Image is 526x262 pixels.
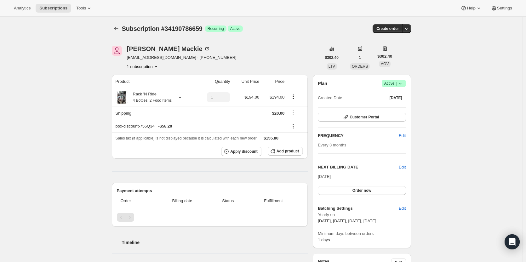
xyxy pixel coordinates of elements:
[318,219,376,223] span: [DATE], [DATE], [DATE], [DATE]
[399,133,406,139] span: Edit
[395,203,409,214] button: Edit
[156,198,208,204] span: Billing date
[212,198,244,204] span: Status
[268,147,303,156] button: Add product
[117,188,303,194] h2: Payment attempts
[359,55,361,60] span: 1
[127,54,237,61] span: [EMAIL_ADDRESS][DOMAIN_NAME] · [PHONE_NUMBER]
[318,237,330,242] span: 1 days
[325,55,339,60] span: $302.40
[497,6,512,11] span: Settings
[329,64,335,69] span: LTV
[318,80,327,87] h2: Plan
[355,53,365,62] button: 1
[196,75,232,88] th: Quantity
[318,205,399,212] h6: Batching Settings
[112,46,122,56] span: Jennifer Mackie
[208,26,224,31] span: Recurring
[376,26,399,31] span: Create order
[381,62,389,66] span: AOV
[377,53,392,60] span: $302.40
[318,212,406,218] span: Yearly on
[457,4,485,13] button: Help
[373,24,403,33] button: Create order
[36,4,71,13] button: Subscriptions
[248,198,299,204] span: Fulfillment
[116,136,258,140] span: Sales tax (if applicable) is not displayed because it is calculated with each new order.
[487,4,516,13] button: Settings
[112,106,196,120] th: Shipping
[127,46,210,52] div: [PERSON_NAME] Mackie
[128,91,172,104] div: Rack 'N Ride
[399,164,406,170] button: Edit
[117,194,155,208] th: Order
[318,164,399,170] h2: NEXT BILLING DATE
[133,98,172,103] small: 4 Bottles, 2 Food Items
[318,231,406,237] span: Minimum days between orders
[399,205,406,212] span: Edit
[505,234,520,249] div: Open Intercom Messenger
[396,81,397,86] span: |
[14,6,31,11] span: Analytics
[232,75,261,88] th: Unit Price
[390,95,402,100] span: [DATE]
[158,123,172,129] span: - $58.20
[288,93,298,100] button: Product actions
[467,6,475,11] span: Help
[318,113,406,122] button: Customer Portal
[395,131,409,141] button: Edit
[117,213,303,222] nav: Pagination
[277,149,299,154] span: Add product
[112,24,121,33] button: Subscriptions
[127,63,159,70] button: Product actions
[72,4,96,13] button: Tools
[352,188,371,193] span: Order now
[386,94,406,102] button: [DATE]
[244,95,259,100] span: $194.00
[122,239,308,246] h2: Timeline
[350,115,379,120] span: Customer Portal
[221,147,261,156] button: Apply discount
[39,6,67,11] span: Subscriptions
[318,143,346,147] span: Every 3 months
[288,109,298,116] button: Shipping actions
[230,26,241,31] span: Active
[116,123,285,129] div: box-discount-756Q34
[230,149,258,154] span: Apply discount
[264,136,278,140] span: $155.80
[352,64,368,69] span: ORDERS
[384,80,403,87] span: Active
[10,4,34,13] button: Analytics
[112,75,196,88] th: Product
[318,133,399,139] h2: FREQUENCY
[321,53,342,62] button: $302.40
[76,6,86,11] span: Tools
[272,111,284,116] span: $20.00
[318,174,331,179] span: [DATE]
[270,95,284,100] span: $194.00
[261,75,286,88] th: Price
[122,25,203,32] span: Subscription #34190786659
[318,95,342,101] span: Created Date
[318,186,406,195] button: Order now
